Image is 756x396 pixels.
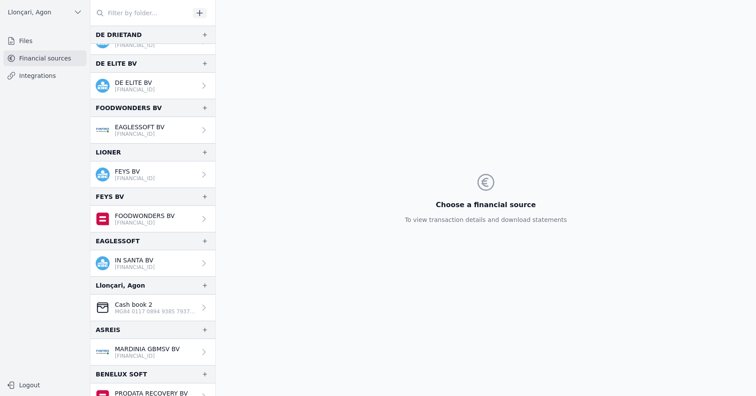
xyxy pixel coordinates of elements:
[115,131,155,137] font: [FINANCIAL_ID]
[90,161,215,188] a: FEYS BV [FINANCIAL_ID]
[115,301,152,308] font: Cash book 2
[96,371,147,378] font: BENELUX SOFT
[90,117,215,143] a: EAGLESSOFT BV [FINANCIAL_ID]
[96,168,110,181] img: kbc.png
[96,345,110,359] img: FINTRO_BE_BUSINESS_GEBABEBB.png
[96,282,145,289] font: Llonçari, Agon
[90,206,215,232] a: FOODWONDERS BV [FINANCIAL_ID]
[19,55,71,62] font: Financial sources
[3,5,87,19] button: Llonçari, Agon
[3,33,87,49] a: Files
[19,37,33,44] font: Files
[19,382,40,389] font: Logout
[96,238,140,245] font: EAGLESSOFT
[96,60,137,67] font: DE ELITE BV
[90,295,215,321] a: Cash book 2 MG84 0117 0894 9385 7937 5225 318
[436,201,536,209] font: Choose a financial source
[115,257,154,264] font: IN SANTA BV
[3,50,87,66] a: Financial sources
[90,339,215,365] a: MARDINIA GBMSV BV [FINANCIAL_ID]
[115,42,155,48] font: [FINANCIAL_ID]
[90,73,215,99] a: DE ELITE BV [FINANCIAL_ID]
[405,216,567,223] font: To view transaction details and download statements
[96,31,142,38] font: DE DRIETAND
[3,68,87,84] a: Integrations
[96,256,110,270] img: kbc.png
[96,193,124,200] font: FEYS BV
[96,123,110,137] img: FINTRO_BE_BUSINESS_GEBABEBB.png
[115,264,155,270] font: [FINANCIAL_ID]
[8,9,51,16] font: Llonçari, Agon
[96,79,110,93] img: kbc.png
[115,346,180,352] font: MARDINIA GBMSV BV
[90,5,190,21] input: Filter by folder...
[3,378,87,392] button: Logout
[115,175,155,181] font: [FINANCIAL_ID]
[115,212,175,219] font: FOODWONDERS BV
[115,309,216,315] font: MG84 0117 0894 9385 7937 5225 318
[96,212,110,226] img: belfius-1.png
[115,87,155,93] font: [FINANCIAL_ID]
[115,168,140,175] font: FEYS BV
[115,353,155,359] font: [FINANCIAL_ID]
[96,326,120,333] font: ASREIS
[96,104,162,111] font: FOODWONDERS BV
[19,72,56,79] font: Integrations
[115,124,164,131] font: EAGLESSOFT BV
[115,220,155,226] font: [FINANCIAL_ID]
[115,79,152,86] font: DE ELITE BV
[90,250,215,276] a: IN SANTA BV [FINANCIAL_ID]
[96,301,110,315] img: CleanShot-202025-05-26-20at-2016.10.27-402x.png
[96,149,121,156] font: LIONER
